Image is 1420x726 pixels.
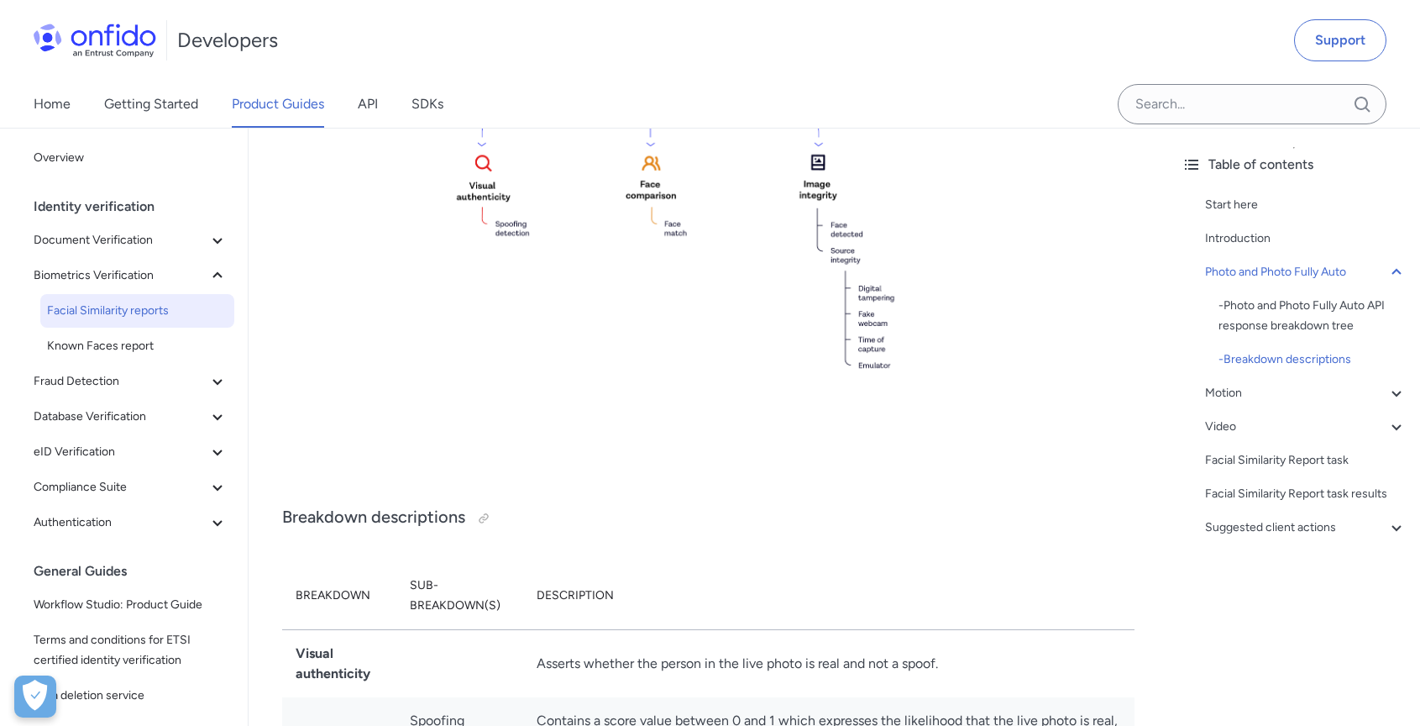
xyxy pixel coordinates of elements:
[34,477,207,497] span: Compliance Suite
[396,562,523,630] th: Sub-breakdown(s)
[34,595,228,615] span: Workflow Studio: Product Guide
[34,190,241,224] div: Identity verification
[177,27,278,54] h1: Developers
[523,630,1134,698] td: Asserts whether the person in the live photo is real and not a spoof.
[14,676,56,718] div: Cookie Preferences
[27,679,234,713] a: Data deletion service
[104,81,198,128] a: Getting Started
[34,630,228,671] span: Terms and conditions for ETSI certified identity verification
[282,505,1134,532] h3: Breakdown descriptions
[34,555,241,588] div: General Guides
[47,336,228,356] span: Known Faces report
[34,266,207,286] span: Biometrics Verification
[27,224,234,257] button: Document Verification
[47,301,228,321] span: Facial Similarity reports
[411,81,443,128] a: SDKs
[1294,19,1386,61] a: Support
[1205,262,1407,282] a: Photo and Photo Fully Auto
[34,442,207,462] span: eID Verification
[27,435,234,469] button: eID Verification
[27,588,234,622] a: Workflow Studio: Product Guide
[1218,296,1407,336] a: -Photo and Photo Fully Auto API response breakdown tree
[40,294,234,328] a: Facial Similarity reports
[27,259,234,292] button: Biometrics Verification
[1205,229,1407,249] a: Introduction
[27,471,234,504] button: Compliance Suite
[27,400,234,434] button: Database Verification
[34,230,207,250] span: Document Verification
[1205,518,1407,538] a: Suggested client actions
[282,562,396,630] th: Breakdown
[34,686,228,706] span: Data deletion service
[1218,296,1407,336] div: - Photo and Photo Fully Auto API response breakdown tree
[1205,484,1407,504] a: Facial Similarity Report task results
[1218,350,1407,370] a: -Breakdown descriptions
[1118,84,1386,124] input: Onfido search input field
[34,81,71,128] a: Home
[232,81,324,128] a: Product Guides
[1205,383,1407,403] a: Motion
[34,513,207,533] span: Authentication
[523,562,1134,630] th: Description
[27,365,234,398] button: Fraud Detection
[296,645,370,681] strong: Visual authenticity
[1205,450,1407,471] a: Facial Similarity Report task
[27,141,234,175] a: Overview
[1218,350,1407,370] div: - Breakdown descriptions
[1205,195,1407,215] a: Start here
[282,25,1134,470] img: Face Photo breakdown tree
[34,148,228,168] span: Overview
[27,506,234,539] button: Authentication
[34,371,207,392] span: Fraud Detection
[34,24,156,57] img: Onfido Logo
[14,676,56,718] button: Open Preferences
[1205,417,1407,437] a: Video
[358,81,378,128] a: API
[1182,155,1407,175] div: Table of contents
[40,329,234,363] a: Known Faces report
[34,407,207,427] span: Database Verification
[27,623,234,677] a: Terms and conditions for ETSI certified identity verification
